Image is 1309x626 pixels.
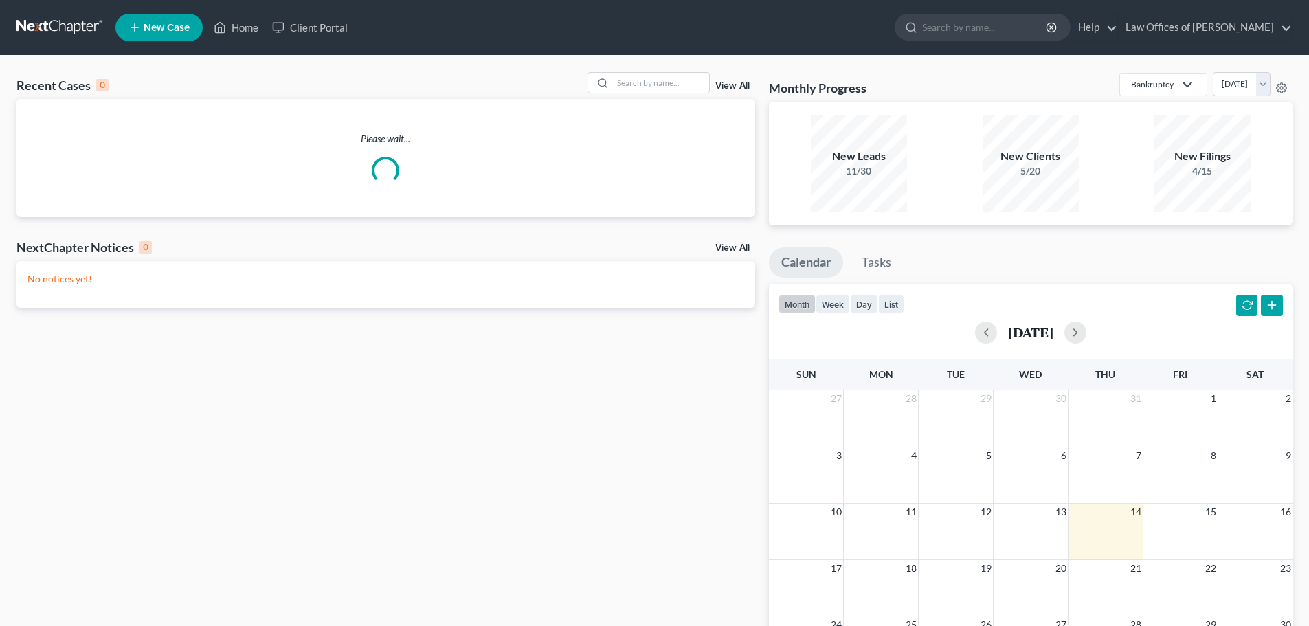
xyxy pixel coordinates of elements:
[16,77,109,93] div: Recent Cases
[829,390,843,407] span: 27
[27,272,744,286] p: No notices yet!
[16,239,152,256] div: NextChapter Notices
[1129,560,1143,577] span: 21
[1054,560,1068,577] span: 20
[983,148,1079,164] div: New Clients
[1008,325,1053,339] h2: [DATE]
[796,368,816,380] span: Sun
[1154,148,1251,164] div: New Filings
[1019,368,1042,380] span: Wed
[1054,390,1068,407] span: 30
[715,81,750,91] a: View All
[910,447,918,464] span: 4
[979,390,993,407] span: 29
[829,504,843,520] span: 10
[779,295,816,313] button: month
[1154,164,1251,178] div: 4/15
[835,447,843,464] span: 3
[16,132,755,146] p: Please wait...
[207,15,265,40] a: Home
[1129,390,1143,407] span: 31
[1279,560,1293,577] span: 23
[979,560,993,577] span: 19
[878,295,904,313] button: list
[1284,447,1293,464] span: 9
[769,247,843,278] a: Calendar
[96,79,109,91] div: 0
[1246,368,1264,380] span: Sat
[983,164,1079,178] div: 5/20
[985,447,993,464] span: 5
[811,148,907,164] div: New Leads
[769,80,866,96] h3: Monthly Progress
[1095,368,1115,380] span: Thu
[265,15,355,40] a: Client Portal
[1173,368,1187,380] span: Fri
[1204,504,1218,520] span: 15
[1204,560,1218,577] span: 22
[904,390,918,407] span: 28
[979,504,993,520] span: 12
[139,241,152,254] div: 0
[1209,390,1218,407] span: 1
[1071,15,1117,40] a: Help
[829,560,843,577] span: 17
[816,295,850,313] button: week
[849,247,904,278] a: Tasks
[715,243,750,253] a: View All
[1284,390,1293,407] span: 2
[1134,447,1143,464] span: 7
[904,504,918,520] span: 11
[922,14,1048,40] input: Search by name...
[947,368,965,380] span: Tue
[1129,504,1143,520] span: 14
[1054,504,1068,520] span: 13
[1131,78,1174,90] div: Bankruptcy
[1279,504,1293,520] span: 16
[1209,447,1218,464] span: 8
[1119,15,1292,40] a: Law Offices of [PERSON_NAME]
[869,368,893,380] span: Mon
[144,23,190,33] span: New Case
[850,295,878,313] button: day
[1060,447,1068,464] span: 6
[904,560,918,577] span: 18
[613,73,709,93] input: Search by name...
[811,164,907,178] div: 11/30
